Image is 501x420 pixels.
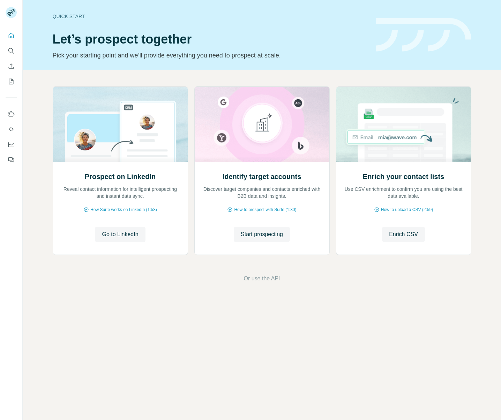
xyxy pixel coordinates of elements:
span: Enrich CSV [389,230,418,239]
img: Prospect on LinkedIn [53,87,188,162]
img: Enrich your contact lists [336,87,471,162]
h2: Identify target accounts [223,172,301,181]
p: Use CSV enrichment to confirm you are using the best data available. [343,186,464,200]
img: Identify target accounts [194,87,330,162]
button: Use Surfe API [6,123,17,135]
button: Feedback [6,154,17,166]
span: Start prospecting [241,230,283,239]
button: Or use the API [244,274,280,283]
span: Go to LinkedIn [102,230,138,239]
img: banner [376,18,471,52]
h1: Let’s prospect together [53,32,368,46]
button: Start prospecting [234,227,290,242]
div: Quick start [53,13,368,20]
button: My lists [6,75,17,88]
h2: Enrich your contact lists [363,172,444,181]
span: How to upload a CSV (2:59) [381,207,433,213]
button: Enrich CSV [6,60,17,72]
h2: Prospect on LinkedIn [85,172,156,181]
button: Enrich CSV [382,227,425,242]
span: How Surfe works on LinkedIn (1:58) [90,207,157,213]
button: Dashboard [6,138,17,151]
button: Quick start [6,29,17,42]
p: Reveal contact information for intelligent prospecting and instant data sync. [60,186,181,200]
button: Search [6,45,17,57]
button: Use Surfe on LinkedIn [6,108,17,120]
span: How to prospect with Surfe (1:30) [234,207,296,213]
p: Pick your starting point and we’ll provide everything you need to prospect at scale. [53,50,368,60]
p: Discover target companies and contacts enriched with B2B data and insights. [202,186,322,200]
button: Go to LinkedIn [95,227,145,242]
